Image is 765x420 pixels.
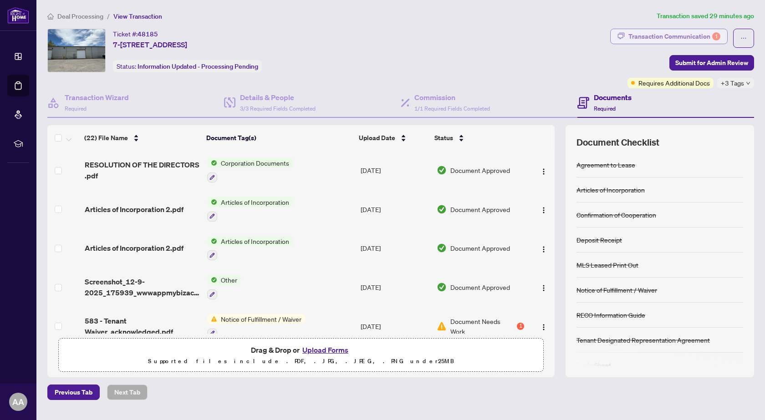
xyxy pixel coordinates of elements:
[414,92,490,103] h4: Commission
[594,105,616,112] span: Required
[431,125,525,151] th: Status
[207,158,217,168] img: Status Icon
[437,321,447,331] img: Document Status
[240,92,316,103] h4: Details & People
[414,105,490,112] span: 1/1 Required Fields Completed
[355,125,431,151] th: Upload Date
[203,125,355,151] th: Document Tag(s)
[536,202,551,217] button: Logo
[57,12,103,20] span: Deal Processing
[657,11,754,21] article: Transaction saved 29 minutes ago
[536,319,551,334] button: Logo
[576,210,656,220] div: Confirmation of Cooperation
[576,185,645,195] div: Articles of Incorporation
[576,260,638,270] div: MLS Leased Print Out
[576,310,645,320] div: RECO Information Guide
[207,314,217,324] img: Status Icon
[712,32,720,40] div: 1
[746,81,750,86] span: down
[540,168,547,175] img: Logo
[740,35,747,41] span: ellipsis
[85,276,200,298] span: Screenshot_12-9-2025_175939_wwwappmybizaccountgovonca.jpeg
[65,92,129,103] h4: Transaction Wizard
[536,163,551,177] button: Logo
[450,316,515,336] span: Document Needs Work
[610,29,728,44] button: Transaction Communication1
[576,136,659,149] span: Document Checklist
[251,344,351,356] span: Drag & Drop or
[65,105,87,112] span: Required
[217,236,293,246] span: Articles of Incorporation
[47,385,100,400] button: Previous Tab
[300,344,351,356] button: Upload Forms
[113,29,158,39] div: Ticket #:
[638,78,710,88] span: Requires Additional Docs
[85,159,200,181] span: RESOLUTION OF THE DIRECTORS .pdf
[437,165,447,175] img: Document Status
[81,125,203,151] th: (22) File Name
[540,207,547,214] img: Logo
[207,236,217,246] img: Status Icon
[628,29,720,44] div: Transaction Communication
[84,133,128,143] span: (22) File Name
[217,314,305,324] span: Notice of Fulfillment / Waiver
[217,197,293,207] span: Articles of Incorporation
[540,284,547,292] img: Logo
[113,60,262,72] div: Status:
[540,246,547,253] img: Logo
[207,197,293,222] button: Status IconArticles of Incorporation
[540,324,547,331] img: Logo
[536,241,551,255] button: Logo
[7,7,29,24] img: logo
[217,158,293,168] span: Corporation Documents
[207,275,217,285] img: Status Icon
[450,282,510,292] span: Document Approved
[437,204,447,214] img: Document Status
[138,30,158,38] span: 48185
[357,307,433,346] td: [DATE]
[240,105,316,112] span: 3/3 Required Fields Completed
[576,285,657,295] div: Notice of Fulfillment / Waiver
[55,385,92,400] span: Previous Tab
[450,204,510,214] span: Document Approved
[207,314,305,339] button: Status IconNotice of Fulfillment / Waiver
[729,388,756,415] button: Open asap
[85,204,184,215] span: Articles of Incorporation 2.pdf
[594,92,632,103] h4: Documents
[450,243,510,253] span: Document Approved
[113,39,187,50] span: 7-[STREET_ADDRESS]
[85,315,200,337] span: 583 - Tenant Waiver_acknowledged.pdf
[47,13,54,20] span: home
[113,12,162,20] span: View Transaction
[721,78,744,88] span: +3 Tags
[207,158,293,182] button: Status IconCorporation Documents
[450,165,510,175] span: Document Approved
[536,280,551,294] button: Logo
[517,323,524,330] div: 1
[64,356,538,367] p: Supported files include .PDF, .JPG, .JPEG, .PNG under 25 MB
[357,151,433,190] td: [DATE]
[59,339,543,372] span: Drag & Drop orUpload FormsSupported files include .PDF, .JPG, .JPEG, .PNG under25MB
[107,11,110,21] li: /
[576,335,710,345] div: Tenant Designated Representation Agreement
[85,243,184,253] span: Articles of Incorporation 2.pdf
[217,275,241,285] span: Other
[576,235,622,245] div: Deposit Receipt
[576,160,635,170] div: Agreement to Lease
[107,385,148,400] button: Next Tab
[434,133,453,143] span: Status
[357,229,433,268] td: [DATE]
[675,56,748,70] span: Submit for Admin Review
[357,190,433,229] td: [DATE]
[357,268,433,307] td: [DATE]
[437,243,447,253] img: Document Status
[207,275,241,299] button: Status IconOther
[437,282,447,292] img: Document Status
[359,133,395,143] span: Upload Date
[48,29,105,72] img: IMG-N12175639_1.jpg
[138,62,258,71] span: Information Updated - Processing Pending
[207,197,217,207] img: Status Icon
[669,55,754,71] button: Submit for Admin Review
[207,236,293,261] button: Status IconArticles of Incorporation
[12,395,24,408] span: AA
